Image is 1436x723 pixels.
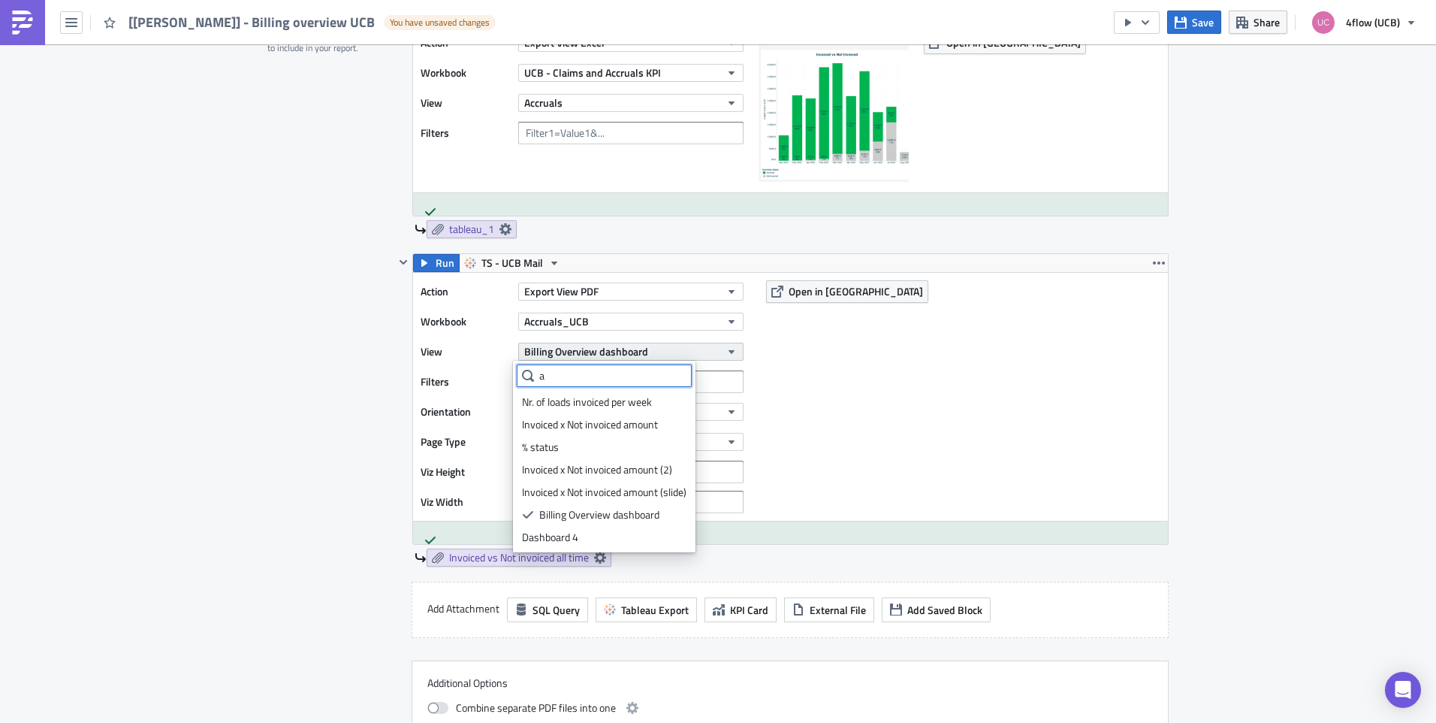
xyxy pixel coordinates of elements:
[421,92,511,114] label: View
[6,6,717,117] body: Rich Text Area. Press ALT-0 for help.
[518,283,744,301] button: Export View PDF
[524,343,648,359] span: Billing Overview dashboard
[427,549,611,567] a: Invoiced vs Not invoiced all time
[522,417,686,432] div: Invoiced x Not invoiced amount
[449,551,589,564] span: Invoiced vs Not invoiced all time
[1311,10,1336,35] img: Avatar
[518,94,744,112] button: Accruals
[390,17,490,29] span: You have unsaved changes
[532,602,580,618] span: SQL Query
[427,676,1153,690] label: Additional Options
[759,32,909,182] img: View Image
[421,340,511,363] label: View
[789,283,923,299] span: Open in [GEOGRAPHIC_DATA]
[265,72,448,84] strong: [EMAIL_ADDRESS][DOMAIN_NAME]
[524,65,661,80] span: UCB - Claims and Accruals KPI
[507,597,588,622] button: SQL Query
[421,491,511,513] label: Viz Width
[539,507,686,522] div: Billing Overview dashboard
[596,597,697,622] button: Tableau Export
[11,11,35,35] img: PushMetrics
[1167,11,1221,34] button: Save
[518,64,744,82] button: UCB - Claims and Accruals KPI
[421,62,511,84] label: Workbook
[421,310,511,333] label: Workbook
[427,220,517,238] a: tableau_1
[421,122,511,144] label: Filters
[524,95,563,110] span: Accruals
[481,254,543,272] span: TS - UCB Mail
[421,401,511,423] label: Orientation
[421,280,511,303] label: Action
[1192,14,1214,30] span: Save
[517,365,692,387] input: Filter...
[907,602,982,618] span: Add Saved Block
[522,395,686,410] div: Nr. of loads invoiced per week
[6,6,717,18] p: Dear UCB team,
[518,343,744,361] button: Billing Overview dashboard
[730,602,768,618] span: KPI Card
[518,122,744,144] input: Filter1=Value1&...
[421,431,511,453] label: Page Type
[459,254,566,272] button: TS - UCB Mail
[522,485,686,500] div: Invoiced x Not invoiced amount (slide)
[810,602,866,618] span: External File
[1385,672,1421,708] div: Open Intercom Messenger
[522,530,686,545] div: Dashboard 4
[421,461,511,483] label: Viz Height
[449,222,494,236] span: tableau_1
[704,597,777,622] button: KPI Card
[1253,14,1280,30] span: Share
[524,313,589,329] span: Accruals_UCB
[524,283,599,299] span: Export View PDF
[1346,14,1400,30] span: 4flow (UCB)
[436,254,454,272] span: Run
[522,440,686,455] div: % status
[766,280,928,303] button: Open in [GEOGRAPHIC_DATA]
[518,313,744,331] button: Accruals_UCB
[882,597,991,622] button: Add Saved Block
[784,597,874,622] button: External File
[6,72,717,84] p: If you have any questions, feel free to reach out to us at .
[394,253,412,271] button: Hide content
[1229,11,1287,34] button: Share
[522,462,686,477] div: Invoiced x Not invoiced amount (2)
[427,597,499,620] label: Add Attachment
[128,14,376,31] span: [[PERSON_NAME]] - Billing overview UCB
[1303,6,1425,39] button: 4flow (UCB)
[456,699,616,717] span: Combine separate PDF files into one
[6,39,717,51] p: Please find attached the Billing Overview Dashboard and the iTMS Billed Loads Report accumulation.
[621,602,689,618] span: Tableau Export
[267,31,394,54] div: Select which data & attachment to include in your report.
[6,105,717,117] p: Thank you!
[413,254,460,272] button: Run
[421,371,511,393] label: Filters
